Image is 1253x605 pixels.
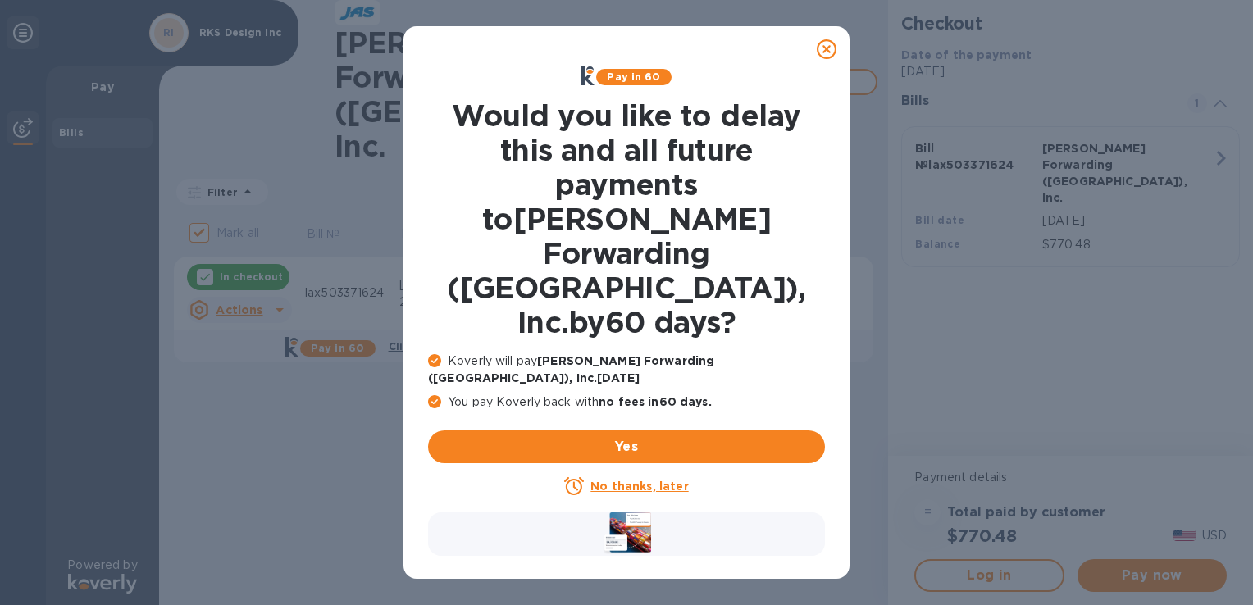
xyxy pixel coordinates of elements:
[590,480,688,493] u: No thanks, later
[441,437,812,457] span: Yes
[428,430,825,463] button: Yes
[428,353,825,387] p: Koverly will pay
[428,393,825,411] p: You pay Koverly back with
[428,354,714,384] b: [PERSON_NAME] Forwarding ([GEOGRAPHIC_DATA]), Inc. [DATE]
[599,395,711,408] b: no fees in 60 days .
[607,71,660,83] b: Pay in 60
[428,98,825,339] h1: Would you like to delay this and all future payments to [PERSON_NAME] Forwarding ([GEOGRAPHIC_DAT...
